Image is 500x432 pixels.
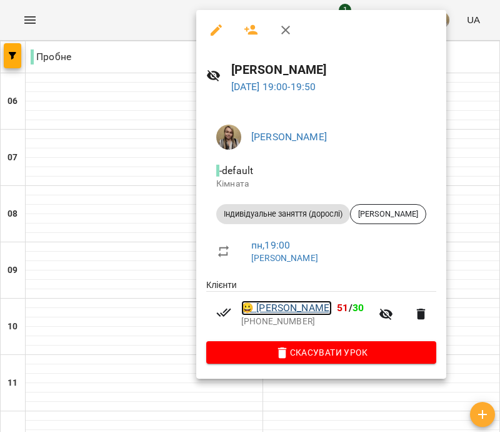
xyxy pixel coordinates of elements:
span: - default [216,165,256,177]
p: [PHONE_NUMBER] [241,316,371,328]
ul: Клієнти [206,279,436,341]
button: Скасувати Урок [206,341,436,364]
span: [PERSON_NAME] [351,208,426,220]
a: 😀 [PERSON_NAME] [241,301,332,316]
b: / [337,302,364,314]
span: 51 [337,302,348,314]
span: Індивідуальне заняття (дорослі) [216,208,350,220]
a: [PERSON_NAME] [251,131,327,143]
a: [DATE] 19:00-19:50 [231,81,316,93]
img: 2de22936d2bd162f862d77ab2f835e33.jpg [216,125,241,150]
svg: Візит сплачено [216,305,231,320]
div: [PERSON_NAME] [350,204,426,224]
p: Кімната [216,178,426,190]
a: пн , 19:00 [251,239,290,251]
span: 30 [352,302,364,314]
h6: [PERSON_NAME] [231,60,436,80]
a: [PERSON_NAME] [251,253,318,263]
span: Скасувати Урок [216,345,426,360]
